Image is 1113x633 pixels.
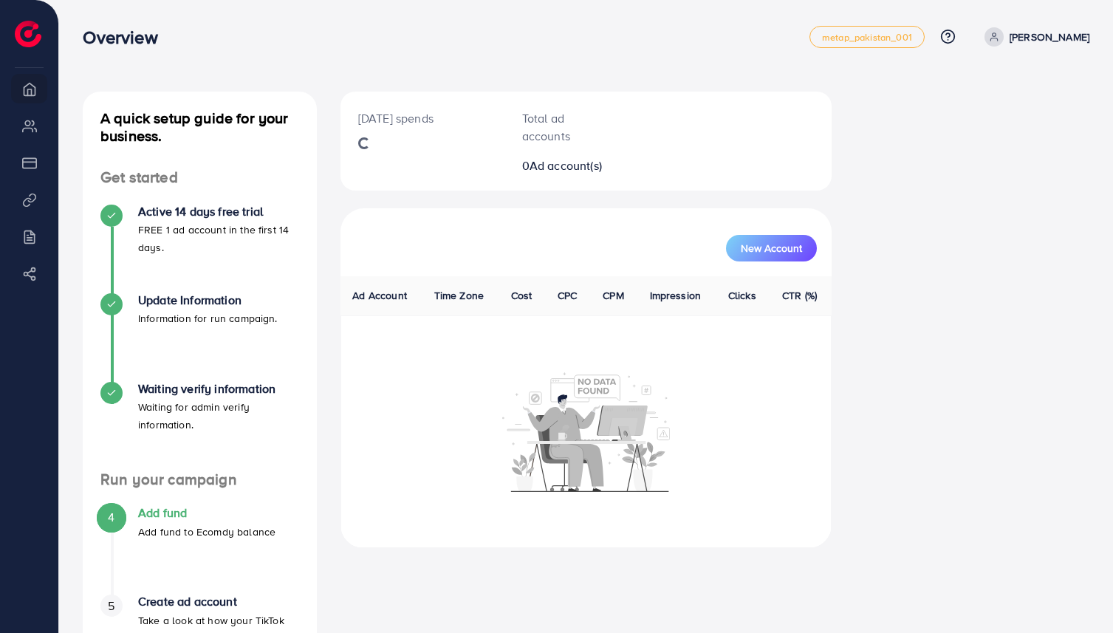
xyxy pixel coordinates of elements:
img: logo [15,21,41,47]
h3: Overview [83,27,169,48]
span: Ad account(s) [530,157,602,174]
span: 5 [108,598,114,615]
span: Time Zone [434,288,484,303]
p: [DATE] spends [358,109,487,127]
li: Add fund [83,506,317,595]
li: Waiting verify information [83,382,317,471]
span: CPM [603,288,623,303]
li: Active 14 days free trial [83,205,317,293]
h4: Add fund [138,506,275,520]
span: Cost [511,288,532,303]
h4: Active 14 days free trial [138,205,299,219]
h2: 0 [522,159,609,173]
button: New Account [726,235,817,261]
p: Waiting for admin verify information. [138,398,299,434]
span: metap_pakistan_001 [822,32,912,42]
h4: Run your campaign [83,471,317,489]
span: Clicks [728,288,756,303]
img: No account [502,371,671,492]
p: [PERSON_NAME] [1010,28,1089,46]
h4: Waiting verify information [138,382,299,396]
a: [PERSON_NAME] [979,27,1089,47]
span: CPC [558,288,577,303]
p: Information for run campaign. [138,309,278,327]
span: New Account [741,243,802,253]
p: FREE 1 ad account in the first 14 days. [138,221,299,256]
li: Update Information [83,293,317,382]
a: metap_pakistan_001 [809,26,925,48]
h4: Create ad account [138,595,299,609]
h4: Update Information [138,293,278,307]
h4: Get started [83,168,317,187]
span: 4 [108,509,114,526]
p: Add fund to Ecomdy balance [138,523,275,541]
span: Impression [650,288,702,303]
span: CTR (%) [782,288,817,303]
h4: A quick setup guide for your business. [83,109,317,145]
span: Ad Account [352,288,407,303]
p: Total ad accounts [522,109,609,145]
